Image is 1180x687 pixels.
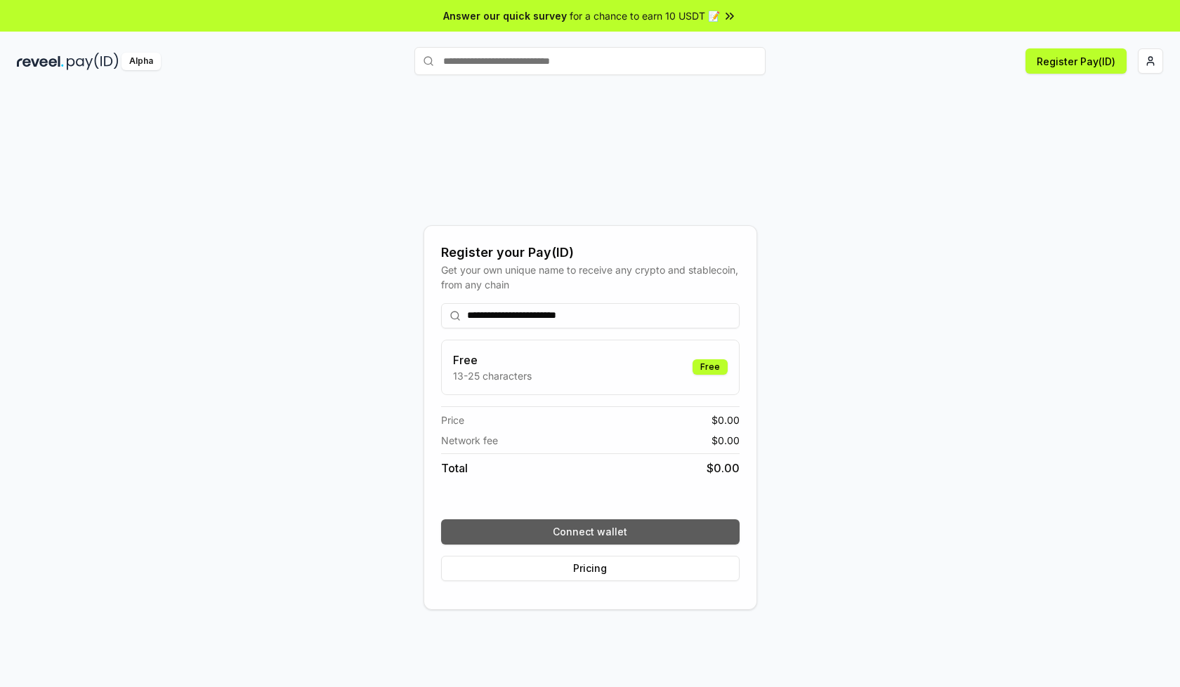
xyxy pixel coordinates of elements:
span: Price [441,413,464,427]
img: reveel_dark [17,53,64,70]
span: $ 0.00 [712,433,740,448]
div: Get your own unique name to receive any crypto and stablecoin, from any chain [441,262,740,292]
button: Register Pay(ID) [1025,48,1127,74]
div: Free [693,359,728,375]
h3: Free [453,352,532,368]
div: Register your Pay(ID) [441,243,740,262]
span: $ 0.00 [712,413,740,427]
p: 13-25 characters [453,368,532,383]
button: Pricing [441,556,740,581]
span: Total [441,460,468,476]
span: for a chance to earn 10 USDT 📝 [570,8,720,23]
span: Answer our quick survey [443,8,567,23]
button: Connect wallet [441,519,740,545]
div: Alpha [122,53,161,70]
img: pay_id [67,53,119,70]
span: Network fee [441,433,498,448]
span: $ 0.00 [707,460,740,476]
